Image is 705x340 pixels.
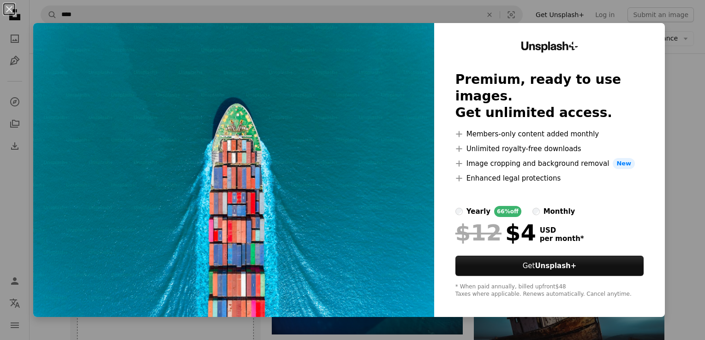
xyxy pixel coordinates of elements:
[455,129,644,140] li: Members-only content added monthly
[455,283,644,298] div: * When paid annually, billed upfront $48 Taxes where applicable. Renews automatically. Cancel any...
[494,206,521,217] div: 66% off
[613,158,635,169] span: New
[532,208,540,215] input: monthly
[455,208,463,215] input: yearly66%off
[540,226,584,234] span: USD
[455,173,644,184] li: Enhanced legal protections
[540,234,584,243] span: per month *
[455,256,644,276] button: GetUnsplash+
[455,221,536,245] div: $4
[466,206,490,217] div: yearly
[455,143,644,154] li: Unlimited royalty-free downloads
[455,158,644,169] li: Image cropping and background removal
[455,71,644,121] h2: Premium, ready to use images. Get unlimited access.
[455,221,502,245] span: $12
[544,206,575,217] div: monthly
[535,262,576,270] strong: Unsplash+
